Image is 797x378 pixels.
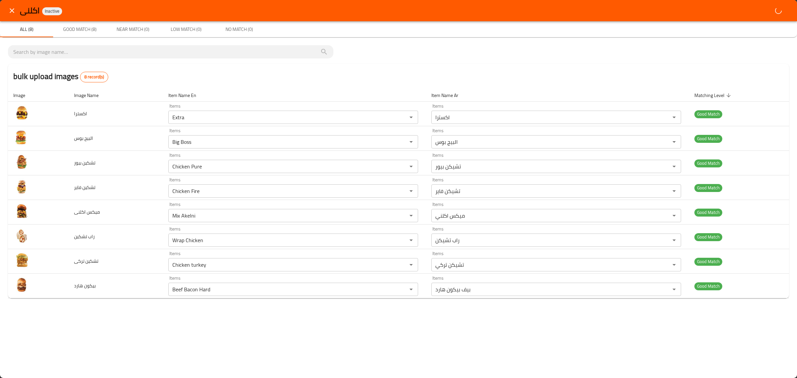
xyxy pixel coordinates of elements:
img: تشكين فاير [13,178,30,195]
img: تشكين بيور [13,153,30,170]
button: close [4,3,20,19]
span: Good Match [694,184,722,192]
span: 8 record(s) [80,74,108,80]
span: اكلنى [20,3,40,18]
span: No Match (0) [217,25,262,34]
span: البيج بوس [74,134,93,142]
span: تشكين بيور [74,158,95,167]
span: Low Match (0) [163,25,209,34]
button: Open [406,285,416,294]
button: Open [406,113,416,122]
img: ميكس اكلنى [13,203,30,219]
img: بيكون هارد [13,276,30,293]
span: اكسترا [74,109,87,118]
button: Open [669,260,679,269]
button: Open [406,260,416,269]
input: search [13,47,328,57]
div: Total records count [80,72,108,82]
span: تشكين تركى [74,257,98,265]
button: Open [669,211,679,220]
span: Good Match (8) [57,25,102,34]
table: enhanced table [8,89,789,299]
span: Matching Level [694,91,733,99]
th: Item Name Ar [426,89,689,102]
span: Good Match [694,209,722,216]
span: Good Match [694,258,722,265]
span: All (8) [4,25,49,34]
div: Inactive [42,7,62,15]
th: Item Name En [163,89,426,102]
img: تشكين تركى [13,252,30,268]
span: Image Name [74,91,107,99]
span: راب تشكين [74,232,95,241]
img: راب تشكين [13,227,30,244]
span: Good Match [694,282,722,290]
button: Open [406,211,416,220]
h2: bulk upload images [13,70,108,82]
button: Open [406,186,416,196]
span: Good Match [694,135,722,142]
span: Good Match [694,110,722,118]
button: Open [406,162,416,171]
button: Open [669,285,679,294]
span: Good Match [694,159,722,167]
button: Open [406,236,416,245]
span: بيكون هارد [74,281,96,290]
span: تشكين فاير [74,183,95,192]
button: Open [669,162,679,171]
button: Open [669,236,679,245]
button: Open [669,186,679,196]
button: Open [406,137,416,146]
img: البيج بوس [13,129,30,145]
span: Good Match [694,233,722,241]
span: ميكس اكلنى [74,208,100,216]
img: اكسترا [13,104,30,121]
button: Open [669,137,679,146]
span: Inactive [42,8,62,14]
th: Image [8,89,69,102]
span: Near Match (0) [110,25,155,34]
button: Open [669,113,679,122]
